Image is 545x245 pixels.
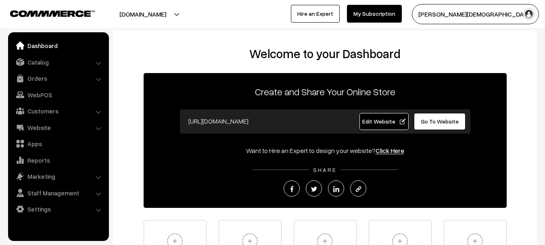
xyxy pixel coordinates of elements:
[144,146,507,155] div: Want to Hire an Expert to design your website?
[523,8,535,20] img: user
[91,4,194,24] button: [DOMAIN_NAME]
[10,104,106,118] a: Customers
[414,113,466,130] a: Go To Website
[421,118,459,125] span: Go To Website
[10,153,106,168] a: Reports
[291,5,340,23] a: Hire an Expert
[309,166,341,173] span: SHARE
[10,88,106,102] a: WebPOS
[359,113,409,130] a: Edit Website
[10,38,106,53] a: Dashboard
[10,136,106,151] a: Apps
[10,55,106,69] a: Catalog
[10,10,95,17] img: COMMMERCE
[121,46,529,61] h2: Welcome to your Dashboard
[362,118,405,125] span: Edit Website
[10,186,106,200] a: Staff Management
[347,5,402,23] a: My Subscription
[10,202,106,216] a: Settings
[376,147,404,155] a: Click Here
[144,84,507,99] p: Create and Share Your Online Store
[10,169,106,184] a: Marketing
[10,8,81,18] a: COMMMERCE
[412,4,539,24] button: [PERSON_NAME][DEMOGRAPHIC_DATA]
[10,71,106,86] a: Orders
[10,120,106,135] a: Website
